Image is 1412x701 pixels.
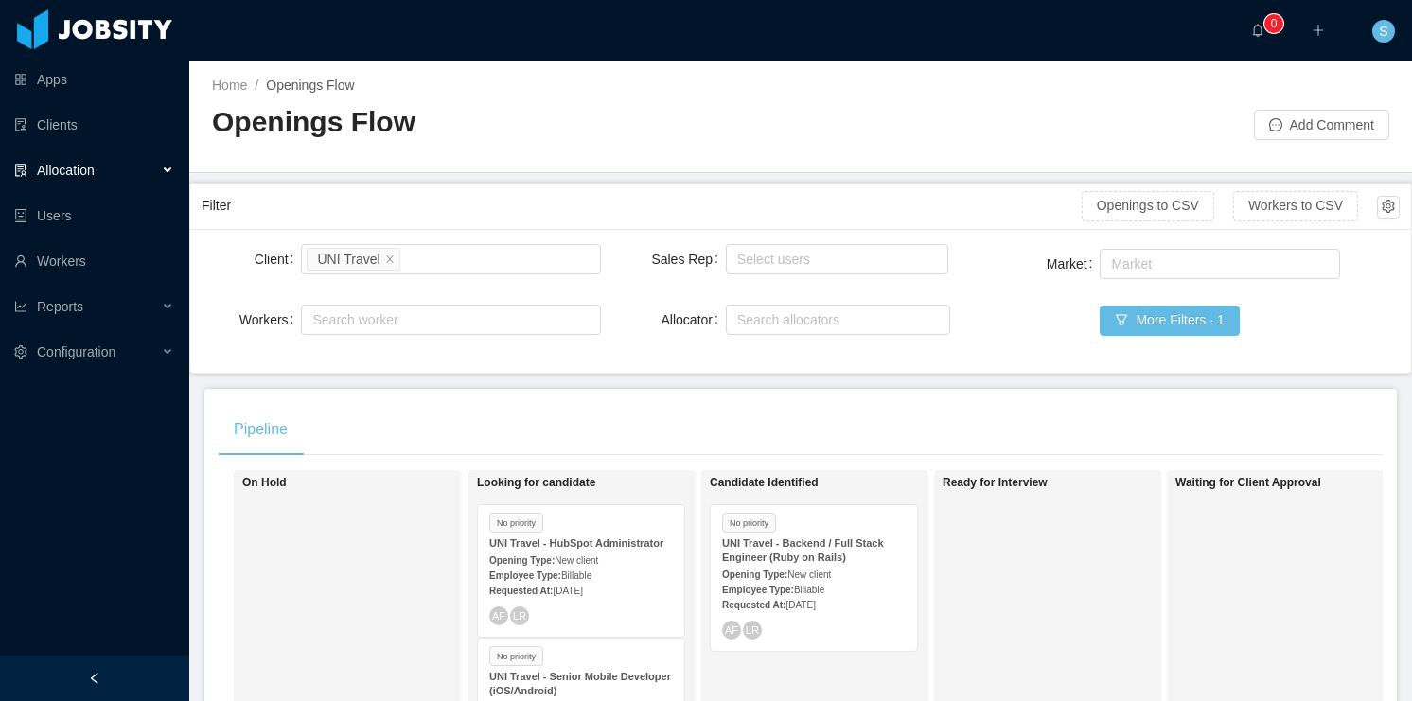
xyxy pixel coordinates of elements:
[722,513,776,533] span: No priority
[722,570,787,580] strong: Opening Type:
[489,570,561,581] strong: Employee Type:
[725,624,738,636] span: AF
[1105,253,1116,275] input: Market
[1251,24,1264,37] i: icon: bell
[746,623,760,636] span: LR
[14,164,27,177] i: icon: solution
[489,671,671,696] strong: UNI Travel - Senior Mobile Developer (iOS/Android)
[307,308,317,331] input: Workers
[404,248,415,271] input: Client
[489,555,555,566] strong: Opening Type:
[37,344,115,359] span: Configuration
[489,513,543,533] span: No priority
[722,585,794,595] strong: Employee Type:
[312,310,572,329] div: Search worker
[1312,24,1325,37] i: icon: plus
[1254,110,1389,140] button: icon: messageAdd Comment
[492,610,505,622] span: AF
[219,403,303,456] div: Pipeline
[255,252,302,267] label: Client
[37,299,83,314] span: Reports
[513,609,527,622] span: LR
[553,586,582,596] span: [DATE]
[317,249,379,270] div: UNI Travel
[1377,196,1400,219] button: icon: setting
[14,106,174,144] a: icon: auditClients
[710,476,975,490] h1: Candidate Identified
[307,248,399,271] li: UNI Travel
[732,308,742,331] input: Allocator
[1082,191,1214,221] button: Openings to CSV
[555,555,598,566] span: New client
[662,312,726,327] label: Allocator
[242,476,507,490] h1: On Hold
[14,197,174,235] a: icon: robotUsers
[737,310,930,329] div: Search allocators
[14,61,174,98] a: icon: appstoreApps
[14,300,27,313] i: icon: line-chart
[1379,20,1387,43] span: S
[14,345,27,359] i: icon: setting
[1264,14,1283,33] sup: 0
[239,312,302,327] label: Workers
[651,252,725,267] label: Sales Rep
[732,248,742,271] input: Sales Rep
[722,537,884,563] strong: UNI Travel - Backend / Full Stack Engineer (Ruby on Rails)
[489,646,543,666] span: No priority
[794,585,824,595] span: Billable
[212,103,801,142] h2: Openings Flow
[787,570,831,580] span: New client
[561,570,591,581] span: Billable
[489,537,663,549] strong: UNI Travel - HubSpot Administrator
[255,78,258,93] span: /
[212,78,247,93] a: Home
[722,600,785,610] strong: Requested At:
[37,163,95,178] span: Allocation
[1100,306,1239,336] button: icon: filterMore Filters · 1
[785,600,815,610] span: [DATE]
[385,254,395,265] i: icon: close
[489,586,553,596] strong: Requested At:
[1047,256,1101,272] label: Market
[943,476,1208,490] h1: Ready for Interview
[477,476,742,490] h1: Looking for candidate
[266,78,354,93] span: Openings Flow
[1233,191,1358,221] button: Workers to CSV
[202,188,1082,223] div: Filter
[14,242,174,280] a: icon: userWorkers
[1111,254,1319,273] div: Market
[737,250,928,269] div: Select users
